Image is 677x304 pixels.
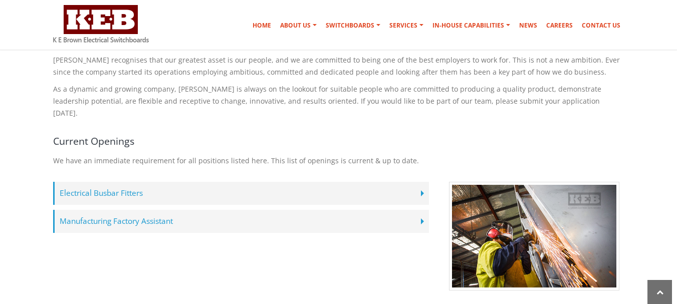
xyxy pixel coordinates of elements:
[249,16,275,36] a: Home
[53,182,429,205] label: Electrical Busbar Fitters
[53,5,149,43] img: K E Brown Electrical Switchboards
[53,134,624,148] h4: Current Openings
[385,16,427,36] a: Services
[53,155,624,167] p: We have an immediate requirement for all positions listed here. This list of openings is current ...
[542,16,577,36] a: Careers
[276,16,321,36] a: About Us
[428,16,514,36] a: In-house Capabilities
[53,210,429,233] label: Manufacturing Factory Assistant
[53,54,624,78] p: [PERSON_NAME] recognises that our greatest asset is our people, and we are committed to being one...
[515,16,541,36] a: News
[322,16,384,36] a: Switchboards
[53,83,624,119] p: As a dynamic and growing company, [PERSON_NAME] is always on the lookout for suitable people who ...
[578,16,624,36] a: Contact Us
